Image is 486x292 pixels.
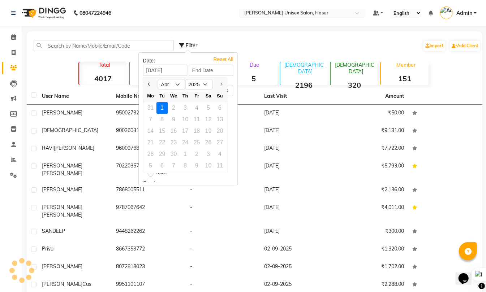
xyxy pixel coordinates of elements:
th: Last Visit [260,88,334,105]
td: 9448262262 [112,223,186,241]
span: RAVI [42,145,54,151]
span: [PERSON_NAME] [42,162,82,169]
th: User Name [38,88,112,105]
td: - [186,199,260,223]
td: [DATE] [260,158,334,182]
td: [DATE] [260,223,334,241]
div: Date: [143,57,233,65]
td: ₹4,011.00 [334,199,408,223]
td: - [186,223,260,241]
div: Amount: [143,77,233,85]
td: ₹50.00 [334,105,408,122]
td: 9500273257 [112,105,186,122]
span: [PERSON_NAME] [42,170,82,176]
td: 7022035730 [112,158,186,182]
td: ₹1,320.00 [334,241,408,258]
select: Select year [185,79,213,90]
span: Filter [186,42,197,49]
td: [DATE] [260,105,334,122]
div: Fr [191,90,203,102]
p: [DEMOGRAPHIC_DATA] [334,62,378,75]
strong: 5 [230,74,278,83]
select: Select month [158,79,185,90]
td: 9787067642 [112,199,186,223]
td: 8072818023 [112,258,186,276]
strong: 151 [381,74,428,83]
p: Total [82,62,126,68]
th: Mobile No. [112,88,186,105]
span: [PERSON_NAME] [42,281,82,287]
span: cus [82,281,91,287]
strong: 422 [130,74,177,83]
div: Tuesday, April 1, 2025 [156,102,168,114]
input: Search by Name/Mobile/Email/Code [34,40,174,51]
span: [PERSON_NAME] [42,212,82,218]
td: [DATE] [260,182,334,199]
td: ₹300.00 [334,223,408,241]
p: Recent [133,62,177,68]
div: Th [180,90,191,102]
div: Gender: [143,179,233,187]
p: Member [384,62,428,68]
button: Previous month [146,79,152,90]
td: ₹7,722.00 [334,140,408,158]
div: Su [214,90,226,102]
td: ₹1,702.00 [334,258,408,276]
div: We [168,90,180,102]
td: ₹9,131.00 [334,122,408,140]
p: [DEMOGRAPHIC_DATA] [283,62,328,75]
div: Reset All [213,56,233,59]
div: Sa [203,90,214,102]
img: logo [18,3,68,23]
label: None [156,169,167,178]
strong: 2196 [280,80,328,90]
div: Monday, March 31, 2025 [145,102,156,114]
span: [PERSON_NAME] [54,145,94,151]
div: 1 [156,102,168,114]
div: Mo [145,90,156,102]
input: Start Date [143,65,188,76]
b: 08047224946 [79,3,111,23]
span: Admin [456,9,472,17]
a: Add Client [450,41,480,51]
input: End Date [189,65,233,76]
span: [DEMOGRAPHIC_DATA] [42,127,98,134]
td: 8667353772 [112,241,186,258]
td: 9003603109 [112,122,186,140]
td: - [186,241,260,258]
td: 7868005511 [112,182,186,199]
td: [DATE] [260,122,334,140]
strong: 320 [331,80,378,90]
div: Membership: [143,97,233,105]
td: 02-09-2025 [260,258,334,276]
td: [DATE] [260,199,334,223]
span: [PERSON_NAME] [42,204,82,210]
strong: 4017 [79,74,126,83]
div: 31 [145,102,156,114]
td: 9600976839 [112,140,186,158]
td: 02-09-2025 [260,241,334,258]
td: ₹5,793.00 [334,158,408,182]
td: [DATE] [260,140,334,158]
td: ₹2,136.00 [334,182,408,199]
span: [PERSON_NAME] [42,186,82,193]
span: [PERSON_NAME] [42,109,82,116]
iframe: chat widget [456,263,479,285]
img: Admin [440,6,453,19]
span: Priya [42,245,53,252]
span: SANDEEP [42,228,65,234]
td: - [186,182,260,199]
div: Tu [156,90,168,102]
th: Amount [381,88,408,104]
a: Import [423,41,446,51]
span: [PERSON_NAME] [42,263,82,270]
p: Due [232,62,278,68]
td: - [186,258,260,276]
